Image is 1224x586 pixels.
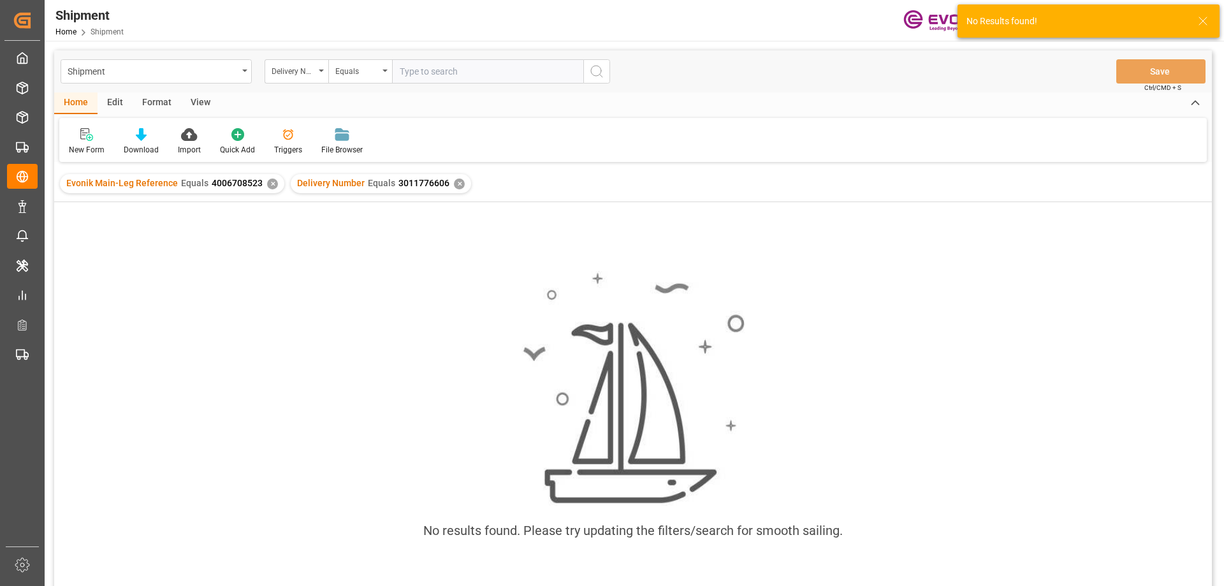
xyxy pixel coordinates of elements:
div: Delivery Number [272,62,315,77]
button: open menu [61,59,252,84]
span: 4006708523 [212,178,263,188]
span: 3011776606 [398,178,449,188]
div: New Form [69,144,105,156]
button: open menu [265,59,328,84]
div: Import [178,144,201,156]
span: Equals [368,178,395,188]
div: Equals [335,62,379,77]
span: Ctrl/CMD + S [1144,83,1181,92]
div: Shipment [55,6,124,25]
div: Quick Add [220,144,255,156]
div: No Results found! [966,15,1186,28]
div: File Browser [321,144,363,156]
div: Format [133,92,181,114]
div: Download [124,144,159,156]
span: Evonik Main-Leg Reference [66,178,178,188]
input: Type to search [392,59,583,84]
div: ✕ [267,179,278,189]
div: Triggers [274,144,302,156]
button: Save [1116,59,1206,84]
div: ✕ [454,179,465,189]
button: open menu [328,59,392,84]
div: Shipment [68,62,238,78]
div: Edit [98,92,133,114]
img: Evonik-brand-mark-Deep-Purple-RGB.jpeg_1700498283.jpeg [903,10,986,32]
div: No results found. Please try updating the filters/search for smooth sailing. [423,521,843,540]
img: smooth_sailing.jpeg [521,271,745,506]
span: Delivery Number [297,178,365,188]
div: View [181,92,220,114]
div: Home [54,92,98,114]
span: Equals [181,178,208,188]
a: Home [55,27,76,36]
button: search button [583,59,610,84]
